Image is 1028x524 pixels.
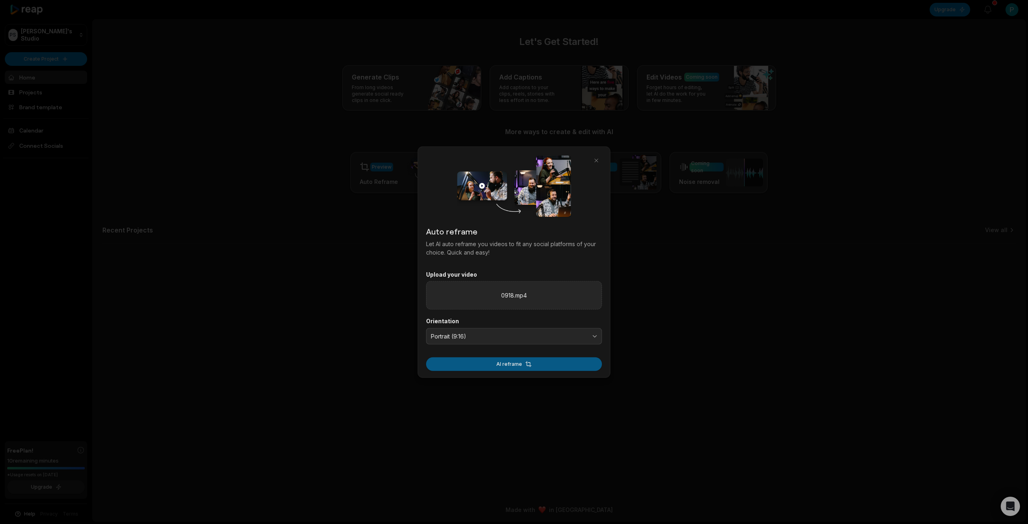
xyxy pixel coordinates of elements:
label: 0918.mp4 [501,291,527,300]
span: Portrait (9:16) [431,332,586,340]
p: Let AI auto reframe you videos to fit any social platforms of your choice. Quick and easy! [426,239,602,256]
img: auto_reframe_dialog.png [457,155,571,217]
label: Orientation [426,318,602,325]
button: Portrait (9:16) [426,328,602,345]
label: Upload your video [426,271,602,278]
button: AI reframe [426,357,602,371]
h2: Auto reframe [426,225,602,237]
